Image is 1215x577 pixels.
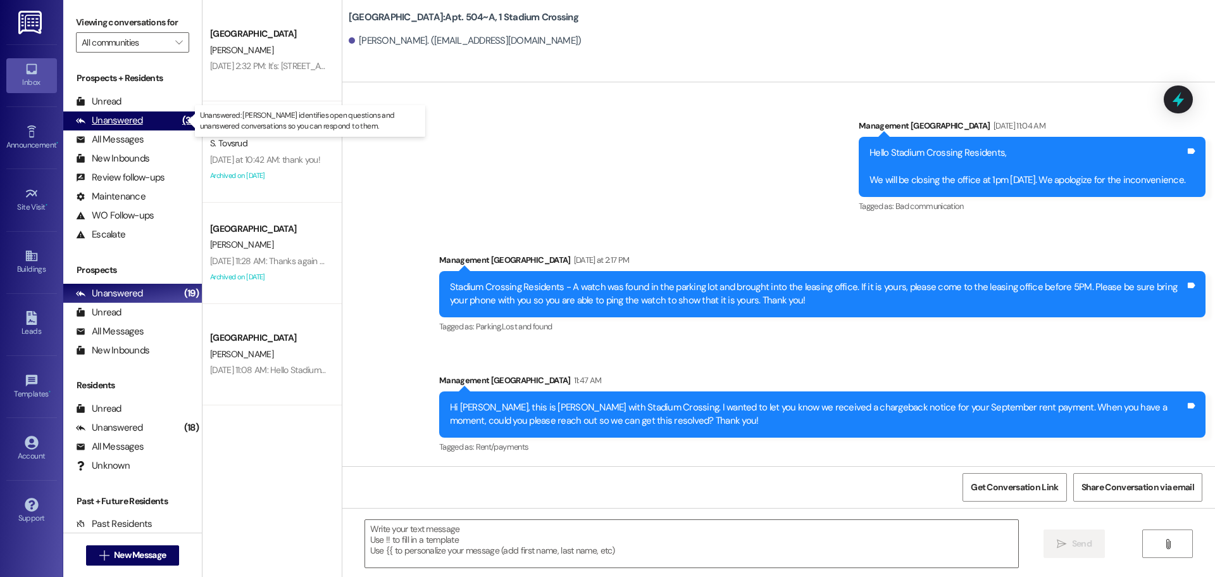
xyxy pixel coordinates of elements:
[76,325,144,338] div: All Messages
[76,421,143,434] div: Unanswered
[210,255,379,267] div: [DATE] 11:28 AM: Thanks again for the updates!
[210,44,273,56] span: [PERSON_NAME]
[6,245,57,279] a: Buildings
[181,284,202,303] div: (19)
[869,146,1185,187] div: Hello Stadium Crossing Residents, We will be closing the office at 1pm [DATE]. We apologize for t...
[209,269,328,285] div: Archived on [DATE]
[76,171,165,184] div: Review follow-ups
[200,110,420,132] p: Unanswered: [PERSON_NAME] identifies open questions and unanswered conversations so you can respo...
[210,60,416,72] div: [DATE] 2:32 PM: It's: [STREET_ADDRESS][PERSON_NAME]
[210,331,327,345] div: [GEOGRAPHIC_DATA]
[1057,539,1066,549] i: 
[76,306,121,319] div: Unread
[6,58,57,92] a: Inbox
[46,201,47,210] span: •
[56,139,58,148] span: •
[476,321,502,332] span: Parking ,
[76,209,154,222] div: WO Follow-ups
[210,27,327,41] div: [GEOGRAPHIC_DATA]
[6,432,57,466] a: Account
[63,379,202,392] div: Residents
[76,133,144,146] div: All Messages
[439,253,1206,271] div: Management [GEOGRAPHIC_DATA]
[76,13,189,32] label: Viewing conversations for
[990,119,1045,132] div: [DATE] 11:04 AM
[63,72,202,85] div: Prospects + Residents
[1072,537,1092,550] span: Send
[450,401,1185,428] div: Hi [PERSON_NAME], this is [PERSON_NAME] with Stadium Crossing. I wanted to let you know we receiv...
[349,11,578,24] b: [GEOGRAPHIC_DATA]: Apt. 504~A, 1 Stadium Crossing
[6,307,57,341] a: Leads
[210,137,247,149] span: S. Tovsrud
[76,152,149,165] div: New Inbounds
[210,154,320,165] div: [DATE] at 10:42 AM: thank you!
[76,228,125,241] div: Escalate
[6,183,57,217] a: Site Visit •
[210,239,273,250] span: [PERSON_NAME]
[76,190,146,203] div: Maintenance
[210,364,685,376] div: [DATE] 11:08 AM: Hello Stadium Crossing Residents, We will be closing the office at 1pm [DATE]. W...
[76,402,121,415] div: Unread
[82,32,169,53] input: All communities
[571,374,602,387] div: 11:47 AM
[181,418,202,438] div: (18)
[476,441,529,452] span: Rent/payments
[349,34,582,48] div: [PERSON_NAME]. ([EMAIL_ADDRESS][DOMAIN_NAME])
[63,263,202,277] div: Prospects
[439,317,1206,336] div: Tagged as:
[450,281,1185,308] div: Stadium Crossing Residents - A watch was found in the parking lot and brought into the leasing of...
[76,344,149,357] div: New Inbounds
[76,114,143,127] div: Unanswered
[18,11,44,34] img: ResiDesk Logo
[1081,481,1194,494] span: Share Conversation via email
[76,517,153,531] div: Past Residents
[895,201,964,212] span: Bad communication
[6,370,57,404] a: Templates •
[963,473,1066,502] button: Get Conversation Link
[859,119,1206,137] div: Management [GEOGRAPHIC_DATA]
[439,374,1206,391] div: Management [GEOGRAPHIC_DATA]
[571,253,630,267] div: [DATE] at 2:17 PM
[439,438,1206,456] div: Tagged as:
[6,494,57,528] a: Support
[76,287,143,300] div: Unanswered
[209,168,328,184] div: Archived on [DATE]
[49,388,51,396] span: •
[210,222,327,236] div: [GEOGRAPHIC_DATA]
[63,495,202,508] div: Past + Future Residents
[859,197,1206,215] div: Tagged as:
[86,545,180,566] button: New Message
[1163,539,1173,549] i: 
[76,95,121,108] div: Unread
[1073,473,1202,502] button: Share Conversation via email
[175,37,182,48] i: 
[971,481,1058,494] span: Get Conversation Link
[210,348,273,360] span: [PERSON_NAME]
[76,440,144,453] div: All Messages
[179,111,202,130] div: (37)
[502,321,552,332] span: Lost and found
[76,459,130,472] div: Unknown
[1044,529,1105,558] button: Send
